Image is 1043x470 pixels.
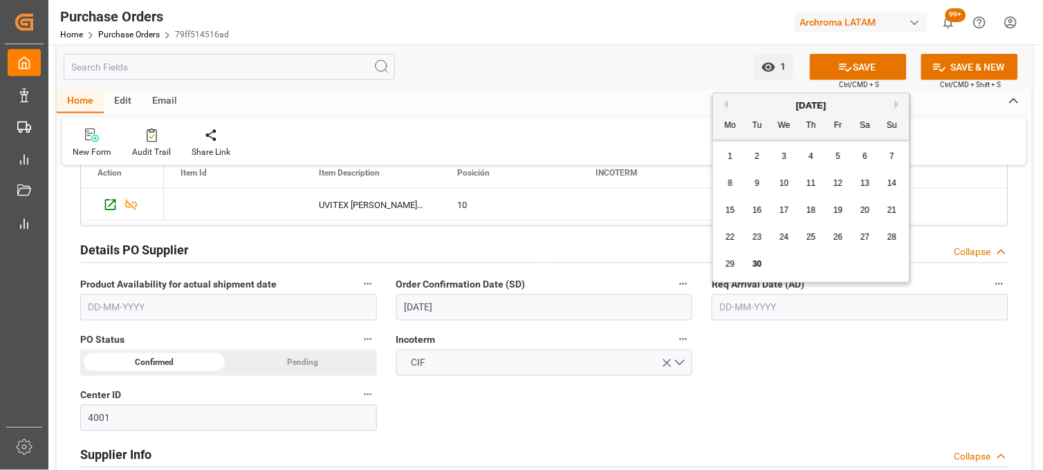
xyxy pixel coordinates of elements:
div: Choose Thursday, September 4th, 2025 [803,148,820,165]
div: Fr [830,117,847,135]
div: Choose Wednesday, September 10th, 2025 [776,175,793,192]
div: [DATE] [713,99,910,113]
div: Choose Tuesday, September 30th, 2025 [749,256,766,273]
span: Product Availability for actual shipment date [80,278,277,292]
span: 2 [755,151,760,161]
div: Choose Monday, September 15th, 2025 [722,202,739,219]
div: Choose Tuesday, September 23rd, 2025 [749,229,766,246]
div: Choose Sunday, September 7th, 2025 [884,148,901,165]
span: Ctrl/CMD + Shift + S [941,79,1002,90]
div: Choose Thursday, September 11th, 2025 [803,175,820,192]
span: 29 [726,259,735,269]
div: Choose Thursday, September 25th, 2025 [803,229,820,246]
span: Item Id [181,168,207,178]
span: 13 [860,178,869,188]
span: 5 [836,151,841,161]
button: Help Center [964,7,995,38]
div: Choose Sunday, September 14th, 2025 [884,175,901,192]
div: Choose Tuesday, September 16th, 2025 [749,202,766,219]
span: Order Confirmation Date (SD) [396,278,526,292]
div: Choose Wednesday, September 17th, 2025 [776,202,793,219]
div: Collapse [954,245,991,260]
span: PO Status [80,333,124,348]
span: Incoterm [396,333,436,348]
span: 1 [728,151,733,161]
button: Req Arrival Date (AD) [990,275,1008,293]
span: INCOTERM [596,168,638,178]
span: 8 [728,178,733,188]
div: Choose Tuesday, September 9th, 2025 [749,175,766,192]
span: 6 [863,151,868,161]
div: Tu [749,117,766,135]
button: PO Status [359,330,377,348]
button: Product Availability for actual shipment date [359,275,377,293]
span: 20 [860,205,869,215]
div: Choose Thursday, September 18th, 2025 [803,202,820,219]
span: 21 [887,205,896,215]
input: DD-MM-YYYY [712,294,1008,321]
span: 27 [860,232,869,242]
span: 7 [890,151,895,161]
button: open menu [396,350,693,376]
span: 14 [887,178,896,188]
div: Choose Friday, September 12th, 2025 [830,175,847,192]
div: Su [884,117,901,135]
div: Choose Monday, September 29th, 2025 [722,256,739,273]
div: Choose Sunday, September 28th, 2025 [884,229,901,246]
input: DD-MM-YYYY [396,294,693,321]
span: 11 [806,178,815,188]
div: Edit [104,90,142,113]
div: Choose Wednesday, September 3rd, 2025 [776,148,793,165]
span: Item Description [319,168,380,178]
span: 1 [776,61,786,72]
div: Home [57,90,104,113]
span: 28 [887,232,896,242]
span: Center ID [80,388,121,403]
span: 4 [809,151,814,161]
div: Press SPACE to select this row. [164,189,856,221]
div: month 2025-09 [717,143,906,278]
span: 23 [753,232,762,242]
span: 12 [833,178,842,188]
div: We [776,117,793,135]
div: Press SPACE to select this row. [81,189,164,221]
div: Choose Saturday, September 6th, 2025 [857,148,874,165]
button: Incoterm [674,330,692,348]
span: 30 [753,259,762,269]
span: 3 [782,151,787,161]
span: 99+ [945,8,966,22]
span: 24 [779,232,788,242]
div: Audit Trail [132,146,171,158]
div: 10 [457,189,562,221]
button: Order Confirmation Date (SD) [674,275,692,293]
button: Archroma LATAM [795,9,933,35]
div: Action [98,168,122,178]
span: 17 [779,205,788,215]
div: Choose Monday, September 1st, 2025 [722,148,739,165]
div: Choose Friday, September 26th, 2025 [830,229,847,246]
h2: Supplier Info [80,446,151,464]
button: Next Month [895,100,903,109]
button: SAVE & NEW [921,54,1018,80]
h2: Details PO Supplier [80,241,189,260]
div: Share Link [192,146,230,158]
div: Collapse [954,450,991,464]
div: Choose Monday, September 8th, 2025 [722,175,739,192]
span: 9 [755,178,760,188]
div: Email [142,90,187,113]
div: Choose Saturday, September 20th, 2025 [857,202,874,219]
div: Purchase Orders [60,6,229,27]
span: Ctrl/CMD + S [840,79,880,90]
div: Choose Friday, September 5th, 2025 [830,148,847,165]
span: 16 [753,205,762,215]
div: UVITEX [PERSON_NAME] DRUM 60KG [302,189,441,220]
div: Choose Saturday, September 27th, 2025 [857,229,874,246]
span: 26 [833,232,842,242]
span: 25 [806,232,815,242]
button: SAVE [810,54,907,80]
div: Choose Friday, September 19th, 2025 [830,202,847,219]
div: Choose Tuesday, September 2nd, 2025 [749,148,766,165]
button: open menu [755,54,793,80]
span: Posición [457,168,490,178]
div: Choose Sunday, September 21st, 2025 [884,202,901,219]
